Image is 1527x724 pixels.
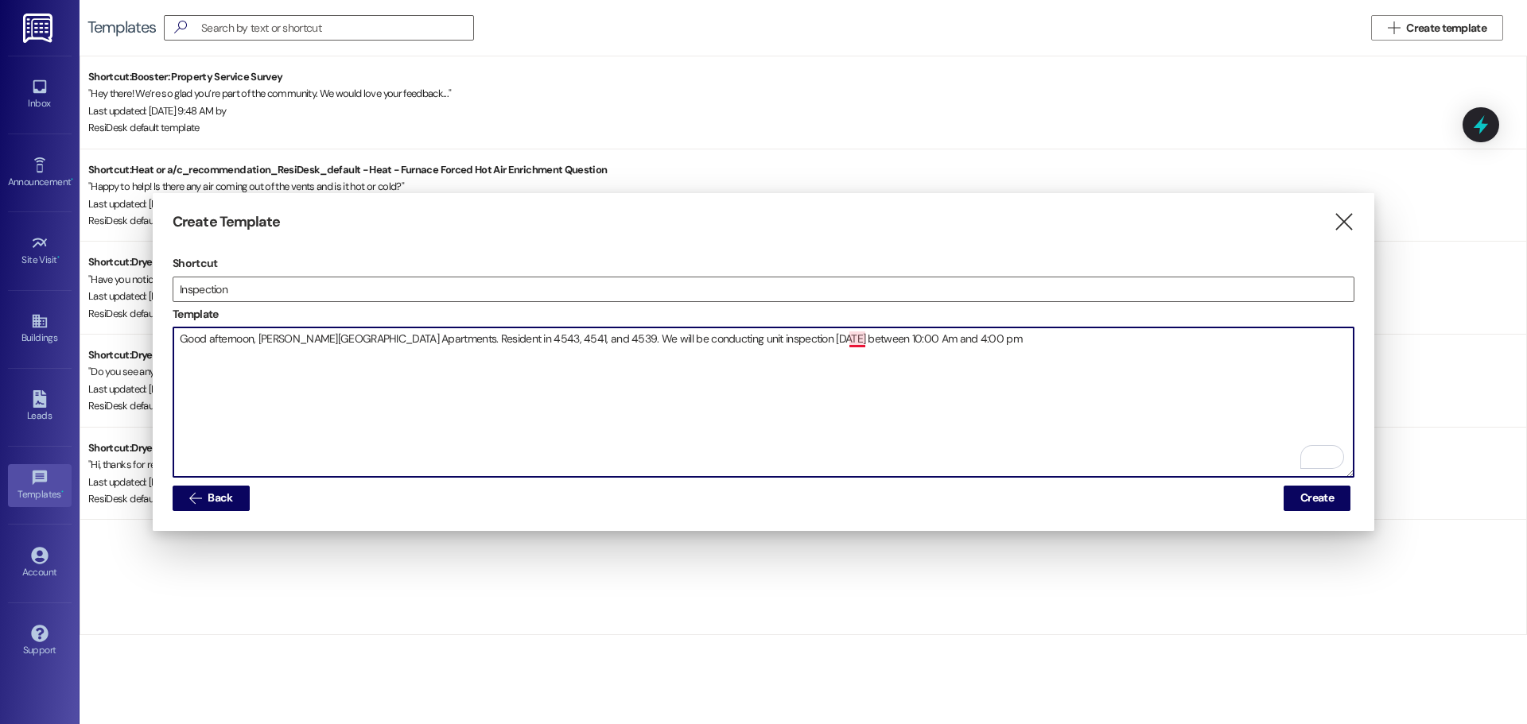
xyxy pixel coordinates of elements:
[173,251,1354,276] label: Shortcut
[173,213,281,231] h3: Create Template
[1284,486,1350,511] button: Create
[189,492,201,505] i: 
[173,486,250,511] button: Back
[173,302,1354,327] label: Template
[173,327,1354,477] textarea: To enrich screen reader interactions, please activate Accessibility in Grammarly extension settings
[1300,490,1334,506] span: Create
[1333,214,1354,230] i: 
[208,490,232,506] span: Back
